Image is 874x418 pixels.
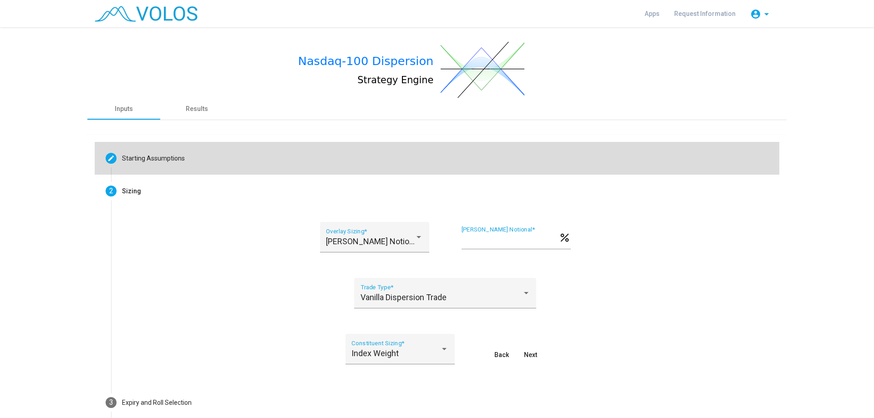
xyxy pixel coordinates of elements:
mat-icon: create [107,155,115,162]
div: Sizing [122,186,145,196]
span: Index Weight [351,348,399,358]
mat-icon: account_circle [750,9,761,20]
span: Vanilla Dispersion Trade [361,292,447,302]
span: Back [494,351,509,358]
mat-icon: arrow_drop_down [761,9,772,20]
mat-icon: percent [559,231,571,242]
span: Apps [645,10,660,17]
div: Results [186,104,208,114]
span: Request Information [674,10,736,17]
div: Nasdaq-100 Dispersion [298,52,434,70]
button: Back [487,347,516,363]
div: Strategy Engine [357,73,433,87]
div: Inputs [115,104,133,114]
span: 3 [109,398,113,407]
button: Next [516,347,545,363]
a: Request Information [667,5,743,22]
div: Expiry and Roll Selection [122,398,192,408]
span: [PERSON_NAME] Notional [326,237,420,246]
a: Apps [637,5,667,22]
span: Next [524,351,537,358]
span: 2 [109,186,113,195]
div: Starting Assumptions [122,154,185,163]
img: dispersion.svg [441,42,524,98]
